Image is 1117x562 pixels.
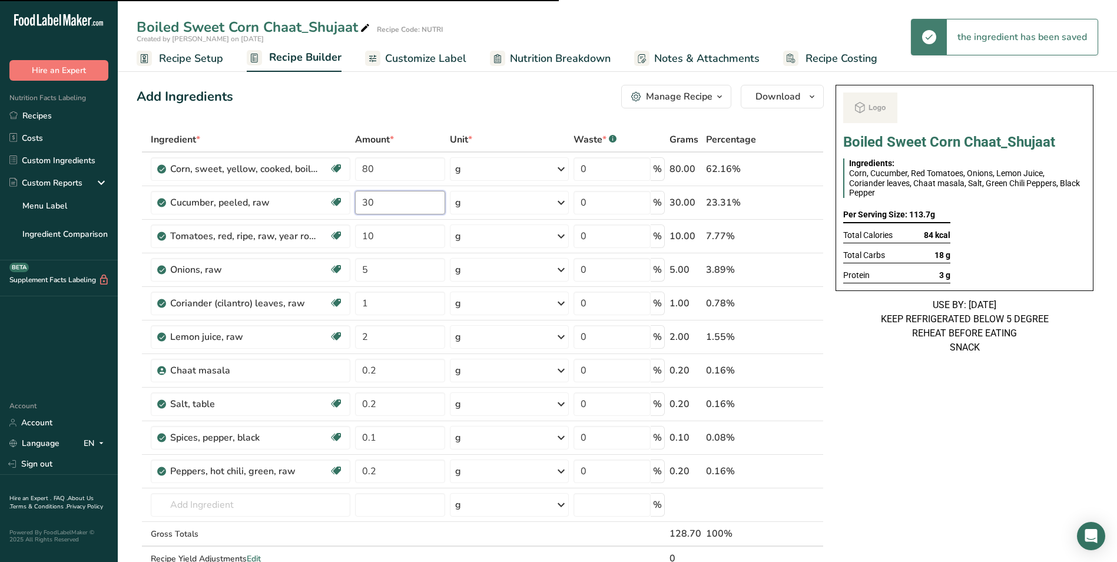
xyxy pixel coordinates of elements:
span: Grams [669,133,698,147]
span: Percentage [706,133,756,147]
div: 0.08% [706,431,768,445]
a: FAQ . [54,494,68,503]
div: 1.55% [706,330,768,344]
div: 5.00 [669,263,701,277]
div: Powered By FoodLabelMaker © 2025 All Rights Reserved [9,529,108,543]
a: Language [9,433,59,454]
div: 0.10 [669,431,701,445]
div: g [455,162,461,176]
div: Spices, pepper, black [170,431,317,445]
div: 62.16% [706,162,768,176]
a: Recipe Builder [247,44,342,72]
div: Boiled Sweet Corn Chaat_Shujaat [137,16,372,38]
div: Tomatoes, red, ripe, raw, year round average [170,229,317,243]
div: Manage Recipe [646,90,712,104]
div: Recipe Code: NUTRI [377,24,443,35]
div: Open Intercom Messenger [1077,522,1105,550]
span: Total Carbs [843,250,885,260]
h1: Boiled Sweet Corn Chaat_Shujaat [843,135,1086,149]
div: Onions, raw [170,263,317,277]
div: 30.00 [669,196,701,210]
a: Recipe Setup [137,45,223,72]
a: Notes & Attachments [634,45,760,72]
span: Unit [450,133,472,147]
div: g [455,397,461,411]
div: g [455,229,461,243]
div: Lemon juice, raw [170,330,317,344]
div: Corn, sweet, yellow, cooked, boiled, drained, with salt [170,162,317,176]
span: Nutrition Breakdown [510,51,611,67]
div: 0.78% [706,296,768,310]
div: the ingredient has been saved [947,19,1098,55]
span: Customize Label [385,51,466,67]
span: Notes & Attachments [654,51,760,67]
div: 7.77% [706,229,768,243]
div: 0.20 [669,464,701,478]
div: g [455,196,461,210]
a: Customize Label [365,45,466,72]
span: 18 g [934,250,950,260]
div: g [455,431,461,445]
div: g [455,263,461,277]
div: 80.00 [669,162,701,176]
span: Recipe Builder [269,49,342,65]
div: Gross Totals [151,528,350,540]
span: Download [755,90,800,104]
span: Recipe Setup [159,51,223,67]
div: Chaat masala [170,363,317,378]
div: USE BY: [DATE] KEEP REFRIGERATED BELOW 5 DEGREE REHEAT BEFORE EATING SNACK [836,298,1093,355]
input: Add Ingredient [151,493,350,517]
div: EN [84,437,108,451]
div: 0.16% [706,464,768,478]
div: Peppers, hot chili, green, raw [170,464,317,478]
div: g [455,464,461,478]
div: Custom Reports [9,177,82,189]
div: 100% [706,527,768,541]
span: Corn, Cucumber, Red Tomatoes, Onions, Lemon Juice, Coriander leaves, Chaat masala, Salt, Green Ch... [849,168,1080,198]
div: 0.20 [669,397,701,411]
span: Amount [355,133,394,147]
div: Ingredients: [849,158,1081,168]
span: 3 g [939,270,950,280]
a: Recipe Costing [783,45,877,72]
div: 1.00 [669,296,701,310]
div: Waste [574,133,616,147]
div: BETA [9,263,29,272]
span: Total Calories [843,230,893,240]
div: Per Serving Size: 113.7g [843,207,950,223]
div: g [455,330,461,344]
div: g [455,498,461,512]
div: 2.00 [669,330,701,344]
div: g [455,296,461,310]
div: 0.20 [669,363,701,378]
div: Cucumber, peeled, raw [170,196,317,210]
div: 3.89% [706,263,768,277]
div: Salt, table [170,397,317,411]
a: Nutrition Breakdown [490,45,611,72]
button: Manage Recipe [621,85,731,108]
div: g [455,363,461,378]
span: Ingredient [151,133,200,147]
span: 84 kcal [924,230,950,240]
div: Add Ingredients [137,87,233,107]
span: Recipe Costing [806,51,877,67]
a: Terms & Conditions . [10,503,67,511]
span: Created by [PERSON_NAME] on [DATE] [137,34,264,44]
a: About Us . [9,494,94,511]
a: Hire an Expert . [9,494,51,503]
a: Privacy Policy [67,503,103,511]
div: 0.16% [706,363,768,378]
div: 10.00 [669,229,701,243]
div: 23.31% [706,196,768,210]
button: Download [741,85,824,108]
button: Hire an Expert [9,60,108,81]
div: 128.70 [669,527,701,541]
div: Coriander (cilantro) leaves, raw [170,296,317,310]
span: Protein [843,270,870,280]
div: 0.16% [706,397,768,411]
